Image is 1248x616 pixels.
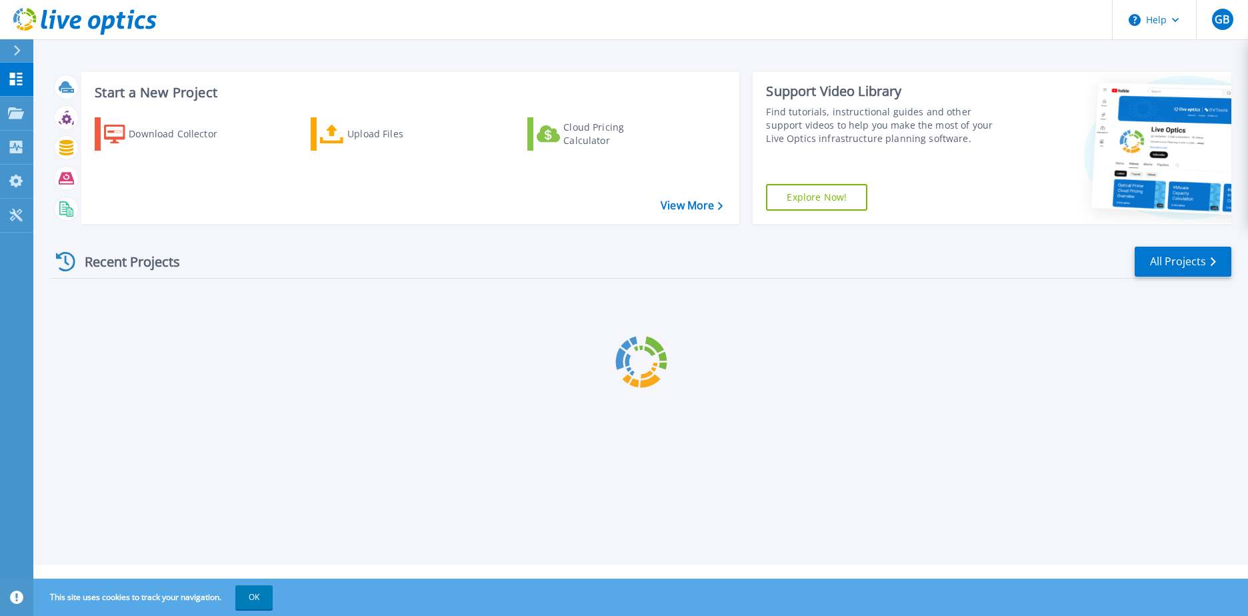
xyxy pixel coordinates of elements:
div: Upload Files [347,121,454,147]
a: Cloud Pricing Calculator [527,117,676,151]
a: View More [661,199,723,212]
a: Explore Now! [766,184,867,211]
div: Support Video Library [766,83,1009,100]
h3: Start a New Project [95,85,723,100]
div: Download Collector [129,121,235,147]
span: This site uses cookies to track your navigation. [37,585,273,609]
button: OK [235,585,273,609]
div: Recent Projects [51,245,198,278]
span: GB [1215,14,1229,25]
a: Upload Files [311,117,459,151]
a: All Projects [1135,247,1231,277]
div: Find tutorials, instructional guides and other support videos to help you make the most of your L... [766,105,1009,145]
div: Cloud Pricing Calculator [563,121,670,147]
a: Download Collector [95,117,243,151]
